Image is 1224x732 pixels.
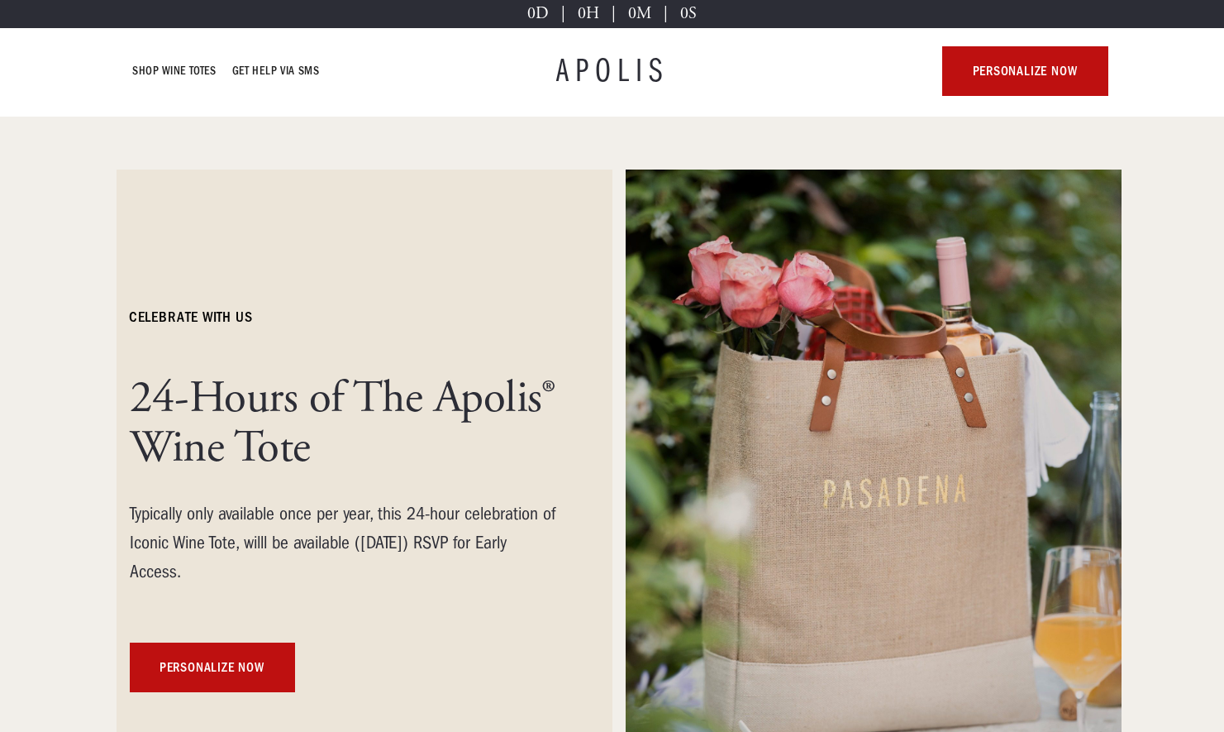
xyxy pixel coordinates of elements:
div: Typically only available once per year, this 24-hour celebration of Iconic Wine Tote, willl be av... [130,500,560,586]
a: APOLIS [556,55,669,88]
a: personalize now [130,643,295,692]
a: GET HELP VIA SMS [232,61,320,81]
a: personalize now [942,46,1107,96]
h6: celebrate with us [130,308,253,328]
a: Shop Wine Totes [133,61,217,81]
h1: 24-Hours of The Apolis® Wine Tote [130,374,560,473]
